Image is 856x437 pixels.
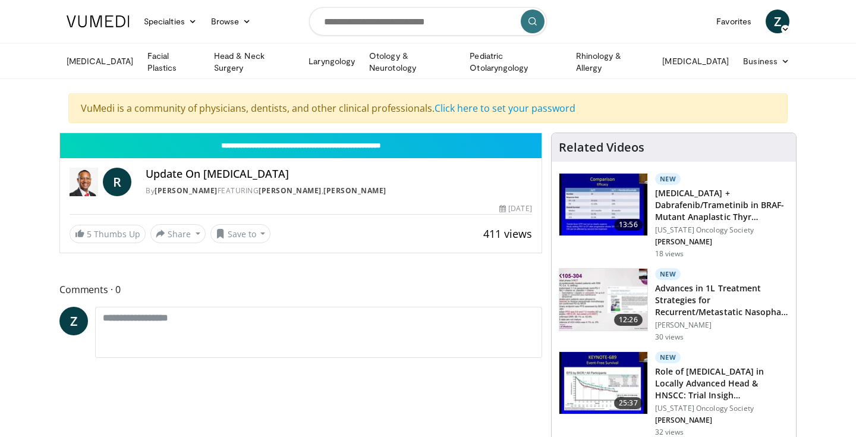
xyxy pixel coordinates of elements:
[559,352,647,414] img: 5c189fcc-fad0-49f8-a604-3b1a12888300.150x105_q85_crop-smart_upscale.jpg
[655,187,789,223] h3: [MEDICAL_DATA] + Dabrafenib/Trametinib in BRAF-Mutant Anaplastic Thyr…
[559,269,647,331] img: 4ceb072a-e698-42c8-a4a5-e0ed3959d6b7.150x105_q85_crop-smart_upscale.jpg
[146,186,532,196] div: By FEATURING ,
[655,416,789,425] p: [PERSON_NAME]
[146,168,532,181] h4: Update On [MEDICAL_DATA]
[59,282,542,297] span: Comments 0
[559,351,789,437] a: 25:37 New Role of [MEDICAL_DATA] in Locally Advanced Head & HNSCC: Trial Insigh… [US_STATE] Oncol...
[150,224,206,243] button: Share
[309,7,547,36] input: Search topics, interventions
[103,168,131,196] a: R
[435,102,575,115] a: Click here to set your password
[559,140,644,155] h4: Related Videos
[655,49,736,73] a: [MEDICAL_DATA]
[483,227,532,241] span: 411 views
[614,314,643,326] span: 12:26
[559,174,647,235] img: ac96c57d-e06d-4717-9298-f980d02d5bc0.150x105_q85_crop-smart_upscale.jpg
[207,50,301,74] a: Head & Neck Surgery
[614,397,643,409] span: 25:37
[614,219,643,231] span: 13:56
[655,249,684,259] p: 18 views
[655,332,684,342] p: 30 views
[87,228,92,240] span: 5
[655,320,789,330] p: [PERSON_NAME]
[766,10,789,33] a: Z
[70,225,146,243] a: 5 Thumbs Up
[559,173,789,259] a: 13:56 New [MEDICAL_DATA] + Dabrafenib/Trametinib in BRAF-Mutant Anaplastic Thyr… [US_STATE] Oncol...
[655,282,789,318] h3: Advances in 1L Treatment Strategies for Recurrent/Metastatic Nasopha…
[655,268,681,280] p: New
[67,15,130,27] img: VuMedi Logo
[362,50,462,74] a: Otology & Neurotology
[499,203,531,214] div: [DATE]
[655,225,789,235] p: [US_STATE] Oncology Society
[655,366,789,401] h3: Role of [MEDICAL_DATA] in Locally Advanced Head & HNSCC: Trial Insigh…
[210,224,271,243] button: Save to
[323,186,386,196] a: [PERSON_NAME]
[655,173,681,185] p: New
[59,49,140,73] a: [MEDICAL_DATA]
[655,427,684,437] p: 32 views
[709,10,759,33] a: Favorites
[569,50,656,74] a: Rhinology & Allergy
[59,307,88,335] a: Z
[155,186,218,196] a: [PERSON_NAME]
[655,351,681,363] p: New
[259,186,322,196] a: [PERSON_NAME]
[559,268,789,342] a: 12:26 New Advances in 1L Treatment Strategies for Recurrent/Metastatic Nasopha… [PERSON_NAME] 30 ...
[140,50,207,74] a: Facial Plastics
[736,49,797,73] a: Business
[301,49,362,73] a: Laryngology
[462,50,568,74] a: Pediatric Otolaryngology
[655,237,789,247] p: [PERSON_NAME]
[68,93,788,123] div: VuMedi is a community of physicians, dentists, and other clinical professionals.
[70,168,98,196] img: Romaine Johnson
[204,10,259,33] a: Browse
[655,404,789,413] p: [US_STATE] Oncology Society
[137,10,204,33] a: Specialties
